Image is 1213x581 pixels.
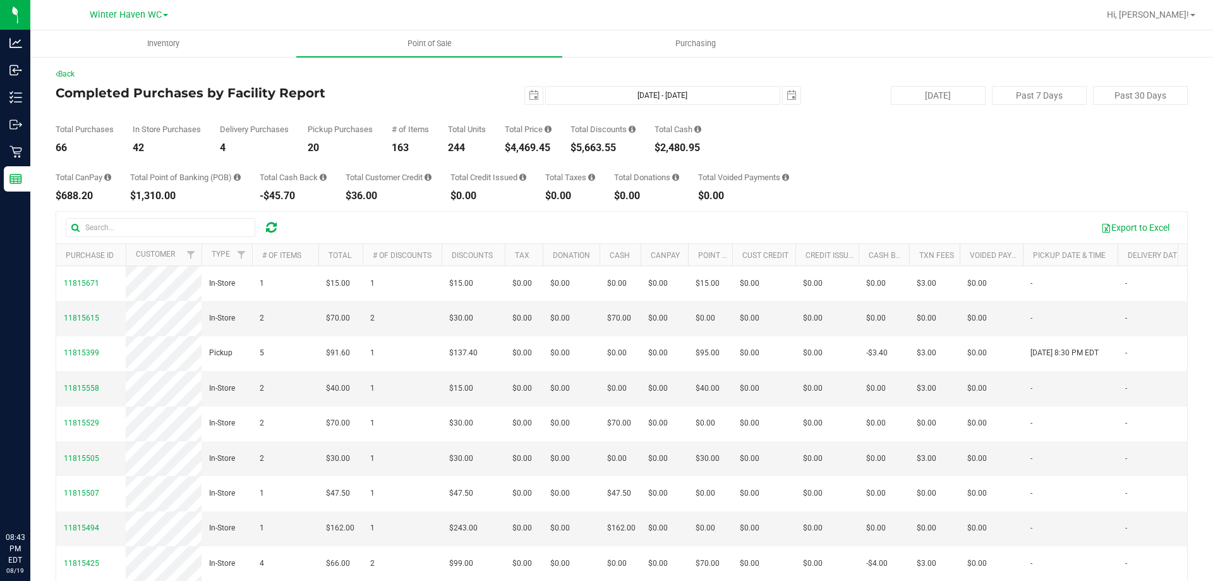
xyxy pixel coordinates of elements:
span: $0.00 [740,453,759,465]
span: $0.00 [607,453,627,465]
span: - [1125,312,1127,324]
div: In Store Purchases [133,125,201,133]
span: $162.00 [607,522,636,534]
span: - [1030,522,1032,534]
span: $0.00 [550,278,570,290]
span: 11815507 [64,489,99,498]
a: Point of Banking (POB) [698,251,788,260]
span: -$3.40 [866,347,888,359]
div: Total Donations [614,173,679,181]
a: Discounts [452,251,493,260]
span: In-Store [209,558,235,570]
span: $0.00 [866,417,886,429]
span: $0.00 [967,417,987,429]
span: Inventory [130,38,196,49]
span: $0.00 [917,487,936,499]
span: $0.00 [803,278,823,290]
span: $47.50 [326,487,350,499]
div: $5,663.55 [570,143,636,153]
span: $40.00 [326,382,350,394]
span: $0.00 [550,487,570,499]
span: - [1030,278,1032,290]
span: $0.00 [607,382,627,394]
div: -$45.70 [260,191,327,201]
span: In-Store [209,487,235,499]
p: 08/19 [6,566,25,575]
span: $0.00 [917,522,936,534]
a: Inventory [30,30,296,57]
span: $0.00 [512,417,532,429]
span: $0.00 [512,347,532,359]
span: $0.00 [967,278,987,290]
span: $0.00 [648,522,668,534]
a: Back [56,70,75,78]
span: 2 [370,312,375,324]
span: In-Store [209,417,235,429]
span: $3.00 [917,558,936,570]
h4: Completed Purchases by Facility Report [56,86,433,100]
span: 1 [260,487,264,499]
span: 11815505 [64,454,99,463]
i: Sum of the successful, non-voided payments using account credit for all purchases in the date range. [425,173,431,181]
span: $0.00 [740,312,759,324]
span: $30.00 [449,417,473,429]
span: $0.00 [803,558,823,570]
span: $0.00 [967,487,987,499]
a: Type [212,250,230,259]
span: $0.00 [512,487,532,499]
span: $0.00 [740,278,759,290]
span: $0.00 [866,487,886,499]
span: Winter Haven WC [90,9,162,20]
span: $0.00 [648,417,668,429]
a: Tax [515,251,529,260]
i: Sum of the cash-back amounts from rounded-up electronic payments for all purchases in the date ra... [320,173,327,181]
span: $0.00 [803,382,823,394]
span: $15.00 [449,382,473,394]
div: 4 [220,143,289,153]
div: 244 [448,143,486,153]
span: $30.00 [326,453,350,465]
button: Export to Excel [1093,217,1178,238]
div: $688.20 [56,191,111,201]
span: Pickup [209,347,232,359]
span: In-Store [209,522,235,534]
span: $15.00 [326,278,350,290]
span: $0.00 [550,453,570,465]
span: $0.00 [648,453,668,465]
div: 42 [133,143,201,153]
span: $0.00 [967,453,987,465]
a: Cash Back [869,251,910,260]
span: $40.00 [696,382,720,394]
div: # of Items [392,125,429,133]
a: Cash [610,251,630,260]
span: - [1125,347,1127,359]
span: 11815558 [64,384,99,393]
span: $0.00 [512,278,532,290]
span: select [783,87,800,104]
span: $95.00 [696,347,720,359]
span: $15.00 [696,278,720,290]
button: [DATE] [891,86,986,105]
span: $0.00 [607,558,627,570]
span: 2 [260,417,264,429]
span: $0.00 [550,558,570,570]
a: Customer [136,250,175,259]
iframe: Resource center [13,480,51,518]
span: $0.00 [696,522,715,534]
span: $0.00 [803,417,823,429]
span: 1 [370,347,375,359]
i: Sum of all account credit issued for all refunds from returned purchases in the date range. [519,173,526,181]
div: 66 [56,143,114,153]
span: $0.00 [512,382,532,394]
span: 11815425 [64,559,99,568]
a: Pickup Date & Time [1033,251,1106,260]
span: $0.00 [740,558,759,570]
inline-svg: Inbound [9,64,22,76]
span: select [525,87,543,104]
span: - [1030,417,1032,429]
span: - [1030,312,1032,324]
span: $0.00 [740,347,759,359]
span: $0.00 [550,347,570,359]
span: 11815529 [64,419,99,427]
span: 2 [260,382,264,394]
